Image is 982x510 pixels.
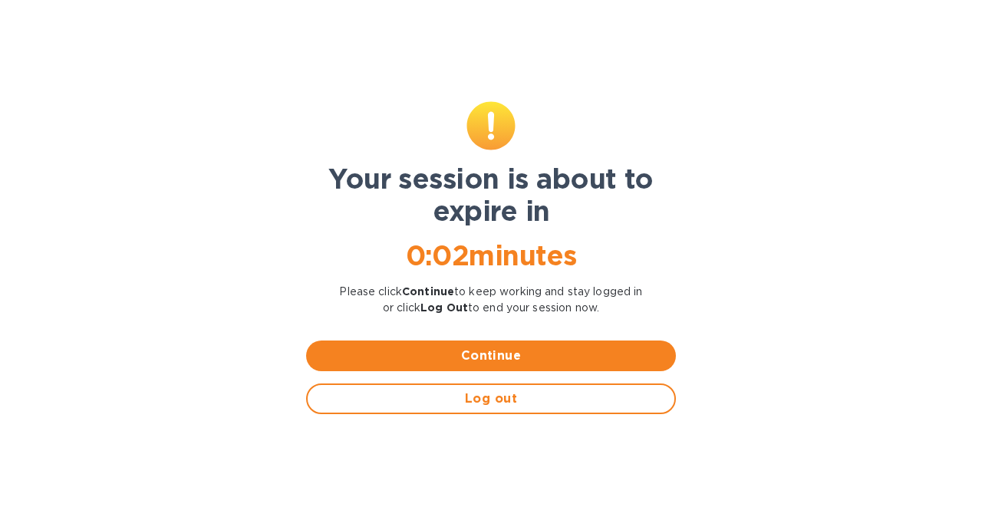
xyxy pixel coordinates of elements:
[318,347,664,365] span: Continue
[306,284,676,316] p: Please click to keep working and stay logged in or click to end your session now.
[306,341,676,371] button: Continue
[320,390,662,408] span: Log out
[306,163,676,227] h1: Your session is about to expire in
[420,301,468,314] b: Log Out
[306,239,676,271] h1: 0 : 02 minutes
[306,383,676,414] button: Log out
[402,285,454,298] b: Continue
